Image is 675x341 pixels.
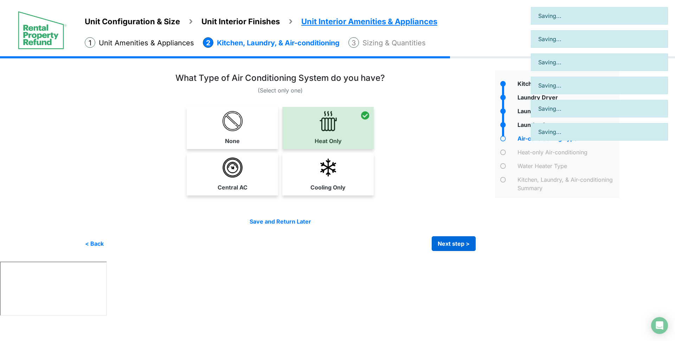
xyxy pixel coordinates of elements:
[516,107,619,117] div: Laundry Amenities
[538,104,661,113] span: Saving...
[225,137,240,145] label: None
[201,17,280,26] span: Unit Interior Finishes
[651,317,668,334] div: Open Intercom Messenger
[516,175,619,192] div: Kitchen, Laundry, & Air-conditioning Summary
[538,35,661,43] span: Saving...
[516,121,619,131] div: Laundry Countertop
[18,11,67,50] img: spp logo
[348,37,426,48] li: Sizing & Quantities
[516,134,619,144] div: Air-conditioning Type
[85,86,476,95] p: (Select only one)
[516,162,619,172] div: Water Heater Type
[516,79,619,90] div: Kitchen Stove
[432,236,476,251] button: Next step >
[250,218,311,225] a: Save and Return Later
[516,93,619,103] div: Laundry Dryer
[85,37,194,48] li: Unit Amenities & Appliances
[516,148,619,158] div: Heat-only Air-conditioning
[203,37,340,48] li: Kitchen, Laundry, & Air-conditioning
[218,183,247,192] label: Central AC
[175,73,385,83] h3: What Type of Air Conditioning System do you have?
[538,12,661,20] span: Saving...
[223,157,243,178] img: Central_HVAC_Thermostat_EU8XUQT.png
[85,17,180,26] span: Unit Configuration & Size
[85,236,104,251] button: < Back
[318,157,338,178] img: cooling_icon.png
[223,111,243,131] img: HVAC-none.png
[538,58,661,66] span: Saving...
[301,17,437,26] span: Unit Interior Amenities & Appliances
[310,183,346,192] label: Cooling Only
[538,128,661,136] span: Saving...
[538,81,661,90] span: Saving...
